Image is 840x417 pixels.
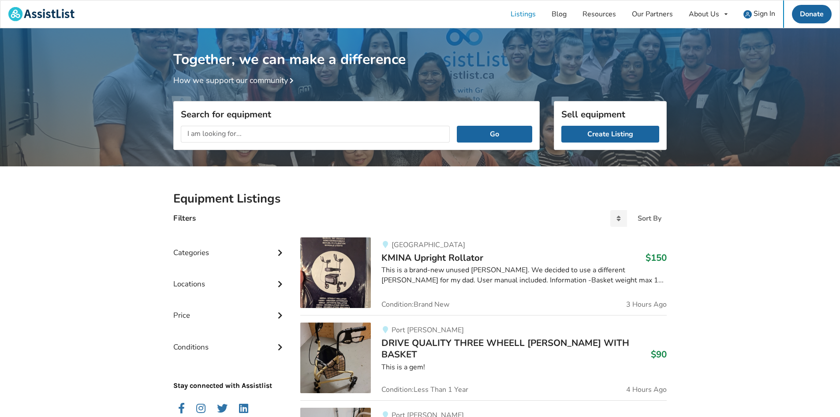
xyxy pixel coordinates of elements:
a: mobility-kmina upright rollator[GEOGRAPHIC_DATA]KMINA Upright Rollator$150This is a brand-new unu... [300,237,667,315]
span: Port [PERSON_NAME] [392,325,464,335]
span: Sign In [754,9,775,19]
p: Stay connected with Assistlist [173,356,286,391]
img: mobility-drive quality three wheell walker with basket [300,323,371,393]
div: This is a gem! [381,362,667,372]
div: Conditions [173,325,286,356]
img: user icon [743,10,752,19]
h4: Filters [173,213,196,223]
div: Price [173,293,286,324]
a: user icon Sign In [735,0,783,28]
h3: Sell equipment [561,109,659,120]
div: Sort By [638,215,661,222]
a: Donate [792,5,832,23]
a: Listings [503,0,544,28]
h1: Together, we can make a difference [173,28,667,68]
div: About Us [689,11,719,18]
a: How we support our community [173,75,297,86]
span: Condition: Brand New [381,301,449,308]
a: Resources [575,0,624,28]
a: Blog [544,0,575,28]
span: [GEOGRAPHIC_DATA] [392,240,465,250]
img: mobility-kmina upright rollator [300,237,371,308]
div: Categories [173,230,286,262]
span: DRIVE QUALITY THREE WHEELL [PERSON_NAME] WITH BASKET [381,337,629,361]
span: Condition: Less Than 1 Year [381,386,468,393]
button: Go [457,126,532,143]
span: 3 Hours Ago [626,301,667,308]
h3: $150 [646,252,667,263]
a: mobility-drive quality three wheell walker with basketPort [PERSON_NAME]DRIVE QUALITY THREE WHEEL... [300,315,667,400]
h2: Equipment Listings [173,191,667,207]
h3: $90 [651,349,667,360]
a: Create Listing [561,126,659,143]
a: Our Partners [624,0,681,28]
h3: Search for equipment [181,109,532,120]
span: KMINA Upright Rollator [381,252,483,264]
div: Locations [173,262,286,293]
span: 4 Hours Ago [626,386,667,393]
img: assistlist-logo [8,7,75,21]
div: This is a brand-new unused [PERSON_NAME]. We decided to use a different [PERSON_NAME] for my dad.... [381,265,667,286]
input: I am looking for... [181,126,450,143]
